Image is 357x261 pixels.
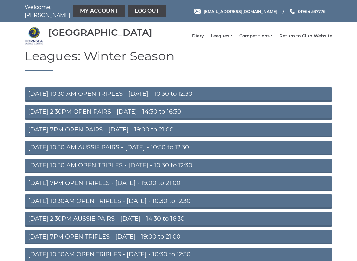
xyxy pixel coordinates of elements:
[204,9,277,14] span: [EMAIL_ADDRESS][DOMAIN_NAME]
[25,159,332,173] a: [DATE] 10.30 AM OPEN TRIPLES - [DATE] - 10:30 to 12:30
[25,212,332,227] a: [DATE] 2.30PM AUSSIE PAIRS - [DATE] - 14:30 to 16:30
[25,176,332,191] a: [DATE] 7PM OPEN TRIPLES - [DATE] - 19:00 to 21:00
[128,5,166,17] a: Log out
[25,27,43,45] img: Hornsea Bowls Centre
[239,33,273,39] a: Competitions
[289,8,326,15] a: Phone us 01964 537776
[194,9,201,14] img: Email
[211,33,232,39] a: Leagues
[73,5,125,17] a: My Account
[25,141,332,155] a: [DATE] 10.30 AM AUSSIE PAIRS - [DATE] - 10:30 to 12:30
[48,27,152,38] div: [GEOGRAPHIC_DATA]
[25,49,332,71] h1: Leagues: Winter Season
[192,33,204,39] a: Diary
[298,9,326,14] span: 01964 537776
[25,230,332,244] a: [DATE] 7PM OPEN TRIPLES - [DATE] - 19:00 to 21:00
[25,3,147,19] nav: Welcome, [PERSON_NAME]!
[290,9,295,14] img: Phone us
[194,8,277,15] a: Email [EMAIL_ADDRESS][DOMAIN_NAME]
[25,123,332,137] a: [DATE] 7PM OPEN PAIRS - [DATE] - 19:00 to 21:00
[25,105,332,120] a: [DATE] 2.30PM OPEN PAIRS - [DATE] - 14:30 to 16:30
[25,87,332,102] a: [DATE] 10.30 AM OPEN TRIPLES - [DATE] - 10:30 to 12:30
[25,194,332,209] a: [DATE] 10.30AM OPEN TRIPLES - [DATE] - 10:30 to 12:30
[279,33,332,39] a: Return to Club Website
